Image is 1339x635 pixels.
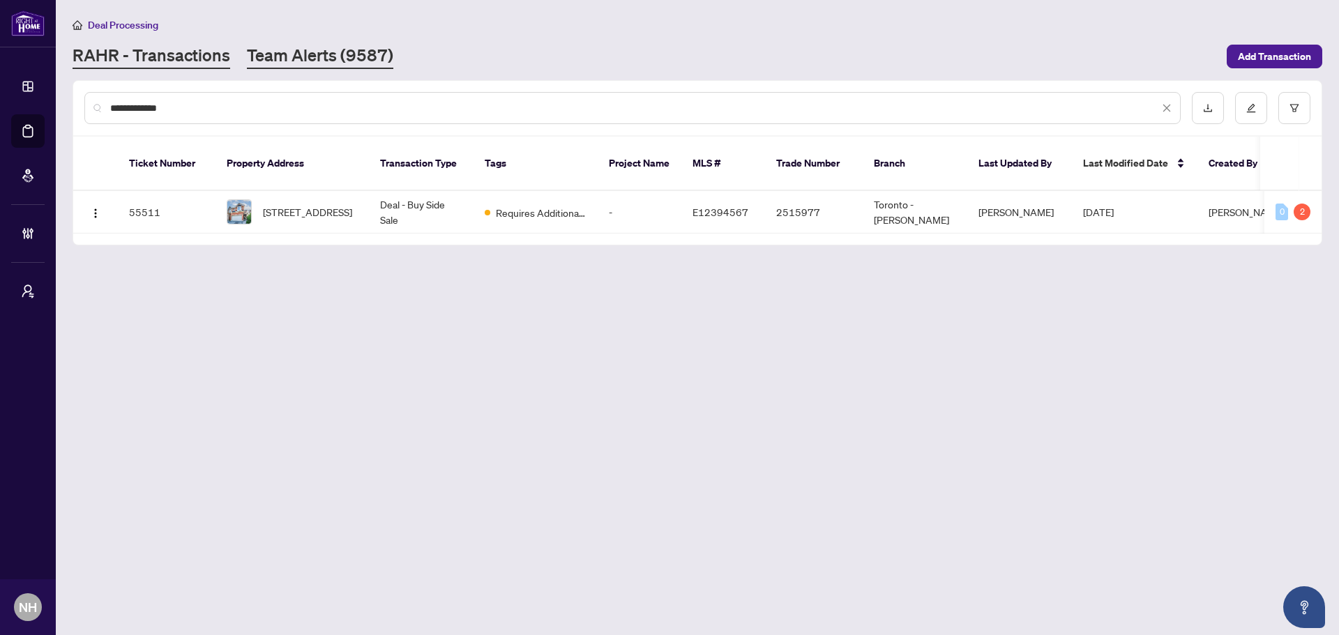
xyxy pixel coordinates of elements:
th: Last Modified Date [1072,137,1197,191]
span: Add Transaction [1238,45,1311,68]
button: Add Transaction [1227,45,1322,68]
span: user-switch [21,284,35,298]
span: [DATE] [1083,206,1114,218]
button: Open asap [1283,586,1325,628]
span: close [1162,103,1172,113]
span: E12394567 [693,206,748,218]
th: Property Address [215,137,369,191]
span: Deal Processing [88,19,158,31]
span: [STREET_ADDRESS] [263,204,352,220]
a: RAHR - Transactions [73,44,230,69]
th: Ticket Number [118,137,215,191]
th: Branch [863,137,967,191]
span: filter [1289,103,1299,113]
img: thumbnail-img [227,200,251,224]
img: logo [11,10,45,36]
th: Project Name [598,137,681,191]
div: 2 [1294,204,1310,220]
span: [PERSON_NAME] [1209,206,1284,218]
span: edit [1246,103,1256,113]
div: 0 [1276,204,1288,220]
th: Transaction Type [369,137,474,191]
img: Logo [90,208,101,219]
span: Last Modified Date [1083,155,1168,171]
td: Deal - Buy Side Sale [369,191,474,234]
button: filter [1278,92,1310,124]
th: Last Updated By [967,137,1072,191]
th: Created By [1197,137,1281,191]
td: 2515977 [765,191,863,234]
span: home [73,20,82,30]
button: download [1192,92,1224,124]
a: Team Alerts (9587) [247,44,393,69]
button: edit [1235,92,1267,124]
span: download [1203,103,1213,113]
span: Requires Additional Docs [496,205,587,220]
th: Tags [474,137,598,191]
button: Logo [84,201,107,223]
th: Trade Number [765,137,863,191]
td: [PERSON_NAME] [967,191,1072,234]
td: Toronto - [PERSON_NAME] [863,191,967,234]
th: MLS # [681,137,765,191]
span: NH [19,597,37,617]
td: 55511 [118,191,215,234]
td: - [598,191,681,234]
